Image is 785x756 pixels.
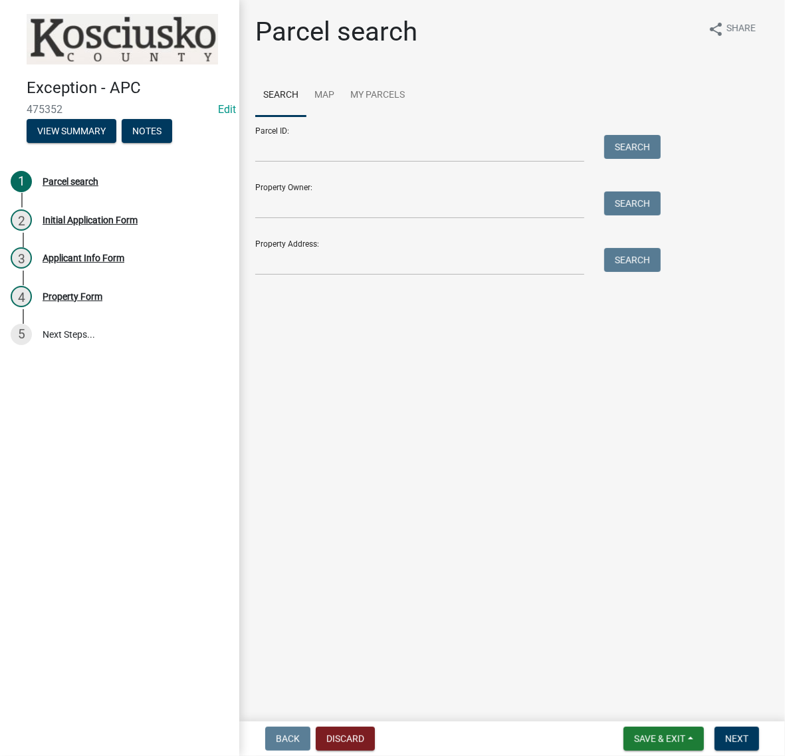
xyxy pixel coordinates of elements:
[11,247,32,269] div: 3
[43,177,98,186] div: Parcel search
[43,292,102,301] div: Property Form
[306,74,342,117] a: Map
[342,74,413,117] a: My Parcels
[715,727,759,751] button: Next
[27,78,229,98] h4: Exception - APC
[11,171,32,192] div: 1
[122,126,172,137] wm-modal-confirm: Notes
[218,103,236,116] a: Edit
[708,21,724,37] i: share
[316,727,375,751] button: Discard
[11,324,32,345] div: 5
[623,727,704,751] button: Save & Exit
[43,253,124,263] div: Applicant Info Form
[604,135,661,159] button: Search
[697,16,766,42] button: shareShare
[604,248,661,272] button: Search
[218,103,236,116] wm-modal-confirm: Edit Application Number
[27,126,116,137] wm-modal-confirm: Summary
[11,209,32,231] div: 2
[255,16,417,48] h1: Parcel search
[43,215,138,225] div: Initial Application Form
[11,286,32,307] div: 4
[27,14,218,64] img: Kosciusko County, Indiana
[122,119,172,143] button: Notes
[634,733,685,744] span: Save & Exit
[27,103,213,116] span: 475352
[727,21,756,37] span: Share
[725,733,748,744] span: Next
[27,119,116,143] button: View Summary
[265,727,310,751] button: Back
[604,191,661,215] button: Search
[276,733,300,744] span: Back
[255,74,306,117] a: Search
